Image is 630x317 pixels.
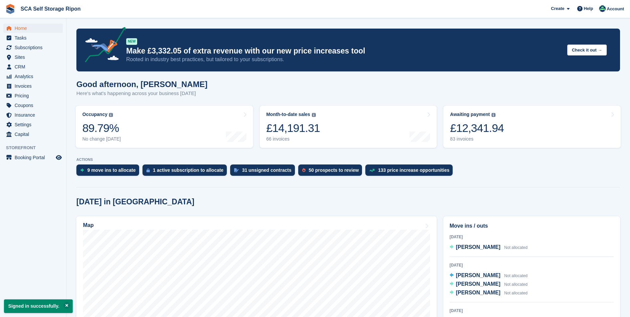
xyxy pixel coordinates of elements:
[55,154,63,161] a: Preview store
[15,101,54,110] span: Coupons
[266,136,320,142] div: 66 invoices
[312,113,316,117] img: icon-info-grey-7440780725fd019a000dd9b08b2336e03edf1995a4989e88bcd33f0948082b44.svg
[76,106,253,148] a: Occupancy 89.79% No change [DATE]
[76,197,194,206] h2: [DATE] in [GEOGRAPHIC_DATA]
[76,90,208,97] p: Here's what's happening across your business [DATE]
[3,53,63,62] a: menu
[450,222,614,230] h2: Move ins / outs
[302,168,306,172] img: prospect-51fa495bee0391a8d652442698ab0144808aea92771e9ea1ae160a38d050c398.svg
[15,130,54,139] span: Capital
[456,244,500,250] span: [PERSON_NAME]
[450,112,490,117] div: Awaiting payment
[15,81,54,91] span: Invoices
[266,112,310,117] div: Month-to-date sales
[3,101,63,110] a: menu
[504,273,527,278] span: Not allocated
[79,27,126,65] img: price-adjustments-announcement-icon-8257ccfd72463d97f412b2fc003d46551f7dbcb40ab6d574587a9cd5c0d94...
[3,43,63,52] a: menu
[3,120,63,129] a: menu
[142,164,230,179] a: 1 active subscription to allocate
[450,136,504,142] div: 83 invoices
[3,91,63,100] a: menu
[443,106,621,148] a: Awaiting payment £12,341.94 83 invoices
[15,153,54,162] span: Booking Portal
[378,167,449,173] div: 133 price increase opportunities
[3,72,63,81] a: menu
[298,164,366,179] a: 50 prospects to review
[456,290,500,295] span: [PERSON_NAME]
[260,106,437,148] a: Month-to-date sales £14,191.31 66 invoices
[15,110,54,120] span: Insurance
[450,121,504,135] div: £12,341.94
[504,245,527,250] span: Not allocated
[126,38,137,45] div: NEW
[126,46,562,56] p: Make £3,332.05 of extra revenue with our new price increases tool
[3,110,63,120] a: menu
[230,164,298,179] a: 31 unsigned contracts
[504,282,527,287] span: Not allocated
[456,272,500,278] span: [PERSON_NAME]
[3,81,63,91] a: menu
[450,289,528,297] a: [PERSON_NAME] Not allocated
[3,62,63,71] a: menu
[242,167,292,173] div: 31 unsigned contracts
[15,33,54,43] span: Tasks
[80,168,84,172] img: move_ins_to_allocate_icon-fdf77a2bb77ea45bf5b3d319d69a93e2d87916cf1d5bf7949dd705db3b84f3ca.svg
[82,112,107,117] div: Occupancy
[15,91,54,100] span: Pricing
[551,5,564,12] span: Create
[109,113,113,117] img: icon-info-grey-7440780725fd019a000dd9b08b2336e03edf1995a4989e88bcd33f0948082b44.svg
[492,113,495,117] img: icon-info-grey-7440780725fd019a000dd9b08b2336e03edf1995a4989e88bcd33f0948082b44.svg
[82,121,121,135] div: 89.79%
[15,120,54,129] span: Settings
[15,24,54,33] span: Home
[607,6,624,12] span: Account
[83,222,94,228] h2: Map
[369,169,375,172] img: price_increase_opportunities-93ffe204e8149a01c8c9dc8f82e8f89637d9d84a8eef4429ea346261dce0b2c0.svg
[599,5,606,12] img: Thomas Webb
[6,145,66,151] span: Storefront
[456,281,500,287] span: [PERSON_NAME]
[76,80,208,89] h1: Good afternoon, [PERSON_NAME]
[4,299,73,313] p: Signed in successfully.
[504,291,527,295] span: Not allocated
[3,153,63,162] a: menu
[450,271,528,280] a: [PERSON_NAME] Not allocated
[450,234,614,240] div: [DATE]
[450,262,614,268] div: [DATE]
[3,130,63,139] a: menu
[450,308,614,314] div: [DATE]
[3,33,63,43] a: menu
[15,72,54,81] span: Analytics
[146,168,150,172] img: active_subscription_to_allocate_icon-d502201f5373d7db506a760aba3b589e785aa758c864c3986d89f69b8ff3...
[234,168,239,172] img: contract_signature_icon-13c848040528278c33f63329250d36e43548de30e8caae1d1a13099fd9432cc5.svg
[567,45,607,55] button: Check it out →
[15,62,54,71] span: CRM
[82,136,121,142] div: No change [DATE]
[584,5,593,12] span: Help
[76,158,620,162] p: ACTIONS
[5,4,15,14] img: stora-icon-8386f47178a22dfd0bd8f6a31ec36ba5ce8667c1dd55bd0f319d3a0aa187defe.svg
[18,3,83,14] a: SCA Self Storage Ripon
[3,24,63,33] a: menu
[15,53,54,62] span: Sites
[87,167,136,173] div: 9 move ins to allocate
[76,164,142,179] a: 9 move ins to allocate
[450,280,528,289] a: [PERSON_NAME] Not allocated
[266,121,320,135] div: £14,191.31
[450,243,528,252] a: [PERSON_NAME] Not allocated
[153,167,224,173] div: 1 active subscription to allocate
[15,43,54,52] span: Subscriptions
[126,56,562,63] p: Rooted in industry best practices, but tailored to your subscriptions.
[365,164,456,179] a: 133 price increase opportunities
[309,167,359,173] div: 50 prospects to review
